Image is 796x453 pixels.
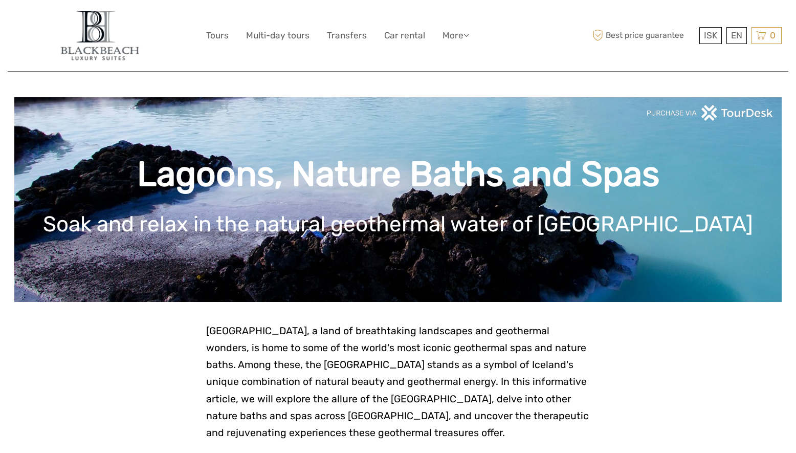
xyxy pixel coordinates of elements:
a: Transfers [327,28,367,43]
h1: Soak and relax in the natural geothermal water of [GEOGRAPHIC_DATA] [30,211,766,237]
img: PurchaseViaTourDeskwhite.png [646,105,774,121]
span: ISK [704,30,717,40]
h1: Lagoons, Nature Baths and Spas [30,154,766,195]
a: More [443,28,469,43]
a: Multi-day tours [246,28,309,43]
a: Tours [206,28,229,43]
span: Best price guarantee [590,27,697,44]
img: 821-d0172702-669c-46bc-8e7c-1716aae4eeb1_logo_big.jpg [55,8,144,63]
a: Car rental [384,28,425,43]
div: EN [726,27,747,44]
span: 0 [768,30,777,40]
span: [GEOGRAPHIC_DATA], a land of breathtaking landscapes and geothermal wonders, is home to some of t... [206,325,589,439]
